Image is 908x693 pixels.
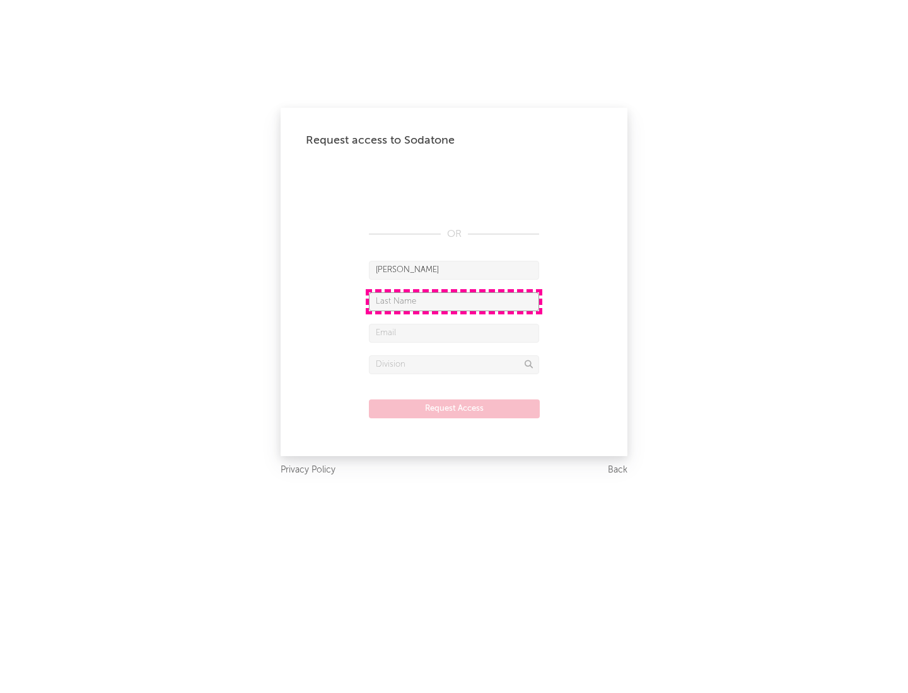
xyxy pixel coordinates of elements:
a: Privacy Policy [281,462,335,478]
div: Request access to Sodatone [306,133,602,148]
input: First Name [369,261,539,280]
div: OR [369,227,539,242]
button: Request Access [369,399,540,418]
a: Back [608,462,627,478]
input: Last Name [369,292,539,311]
input: Division [369,355,539,374]
input: Email [369,324,539,343]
